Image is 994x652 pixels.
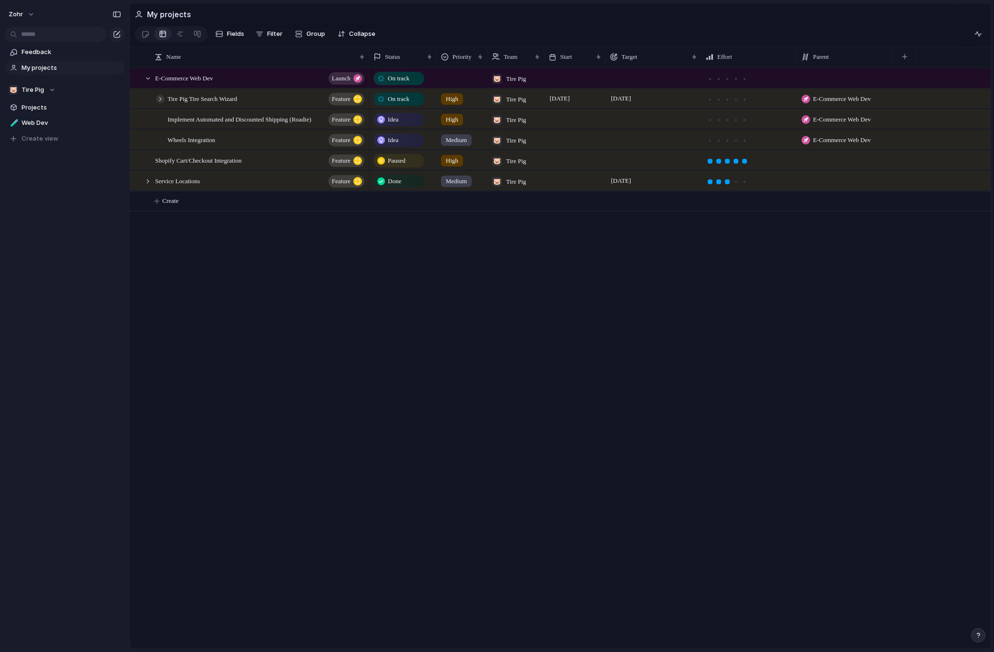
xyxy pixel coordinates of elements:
[446,94,458,104] span: High
[349,29,375,39] span: Collapse
[227,29,244,39] span: Fields
[446,115,458,124] span: High
[506,136,526,145] span: Tire Pig
[492,136,502,145] div: 🐷
[388,94,409,104] span: On track
[609,93,633,104] span: [DATE]
[22,63,121,73] span: My projects
[328,175,364,188] button: Feature
[506,156,526,166] span: Tire Pig
[621,52,637,62] span: Target
[22,118,121,128] span: Web Dev
[813,94,871,104] span: E-Commerce Web Dev
[332,175,350,188] span: Feature
[547,93,572,104] span: [DATE]
[388,74,409,83] span: On track
[168,93,237,104] span: Tire Pig Tire Search Wizard
[5,45,124,59] a: Feedback
[5,132,124,146] button: Create view
[609,175,633,187] span: [DATE]
[506,115,526,125] span: Tire Pig
[22,47,121,57] span: Feedback
[9,10,23,19] span: zohr
[155,72,213,83] span: E-Commerce Web Dev
[22,134,58,144] span: Create view
[506,74,526,84] span: Tire Pig
[332,92,350,106] span: Feature
[4,7,40,22] button: zohr
[328,72,364,85] button: launch
[290,26,330,42] button: Group
[162,196,179,206] span: Create
[10,118,17,129] div: 🧪
[155,155,242,166] span: Shopify Cart/Checkout Integration
[328,155,364,167] button: Feature
[388,135,398,145] span: Idea
[155,175,200,186] span: Service Locations
[388,177,401,186] span: Done
[332,113,350,126] span: Feature
[446,177,467,186] span: Medium
[813,52,829,62] span: Parent
[388,115,398,124] span: Idea
[328,113,364,126] button: Feature
[168,113,311,124] span: Implement Automated and Discounted Shipping (Roadie)
[212,26,248,42] button: Fields
[560,52,572,62] span: Start
[5,116,124,130] a: 🧪Web Dev
[22,85,44,95] span: Tire Pig
[446,135,467,145] span: Medium
[504,52,518,62] span: Team
[332,133,350,147] span: Feature
[506,95,526,104] span: Tire Pig
[492,177,502,187] div: 🐷
[166,52,181,62] span: Name
[5,100,124,115] a: Projects
[147,9,191,20] h2: My projects
[328,134,364,146] button: Feature
[334,26,379,42] button: Collapse
[5,61,124,75] a: My projects
[385,52,400,62] span: Status
[506,177,526,187] span: Tire Pig
[492,156,502,166] div: 🐷
[446,156,458,166] span: High
[9,85,18,95] div: 🐷
[332,154,350,167] span: Feature
[252,26,286,42] button: Filter
[328,93,364,105] button: Feature
[267,29,282,39] span: Filter
[168,134,215,145] span: Wheels Integration
[717,52,732,62] span: Effort
[22,103,121,112] span: Projects
[813,115,871,124] span: E-Commerce Web Dev
[332,72,350,85] span: launch
[452,52,472,62] span: Priority
[813,135,871,145] span: E-Commerce Web Dev
[5,83,124,97] button: 🐷Tire Pig
[492,115,502,125] div: 🐷
[306,29,325,39] span: Group
[388,156,406,166] span: Paused
[9,118,18,128] button: 🧪
[492,74,502,84] div: 🐷
[492,95,502,104] div: 🐷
